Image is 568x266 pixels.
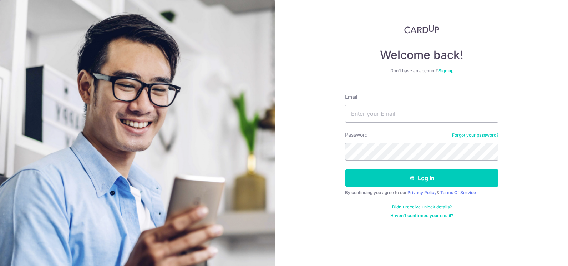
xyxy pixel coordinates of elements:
div: By continuing you agree to our & [345,190,498,196]
div: Don’t have an account? [345,68,498,74]
img: CardUp Logo [404,25,439,34]
a: Didn't receive unlock details? [392,204,452,210]
label: Email [345,93,357,100]
a: Haven't confirmed your email? [390,213,453,218]
a: Terms Of Service [440,190,476,195]
label: Password [345,131,368,138]
a: Sign up [438,68,453,73]
a: Forgot your password? [452,132,498,138]
button: Log in [345,169,498,187]
a: Privacy Policy [407,190,437,195]
h4: Welcome back! [345,48,498,62]
input: Enter your Email [345,105,498,123]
